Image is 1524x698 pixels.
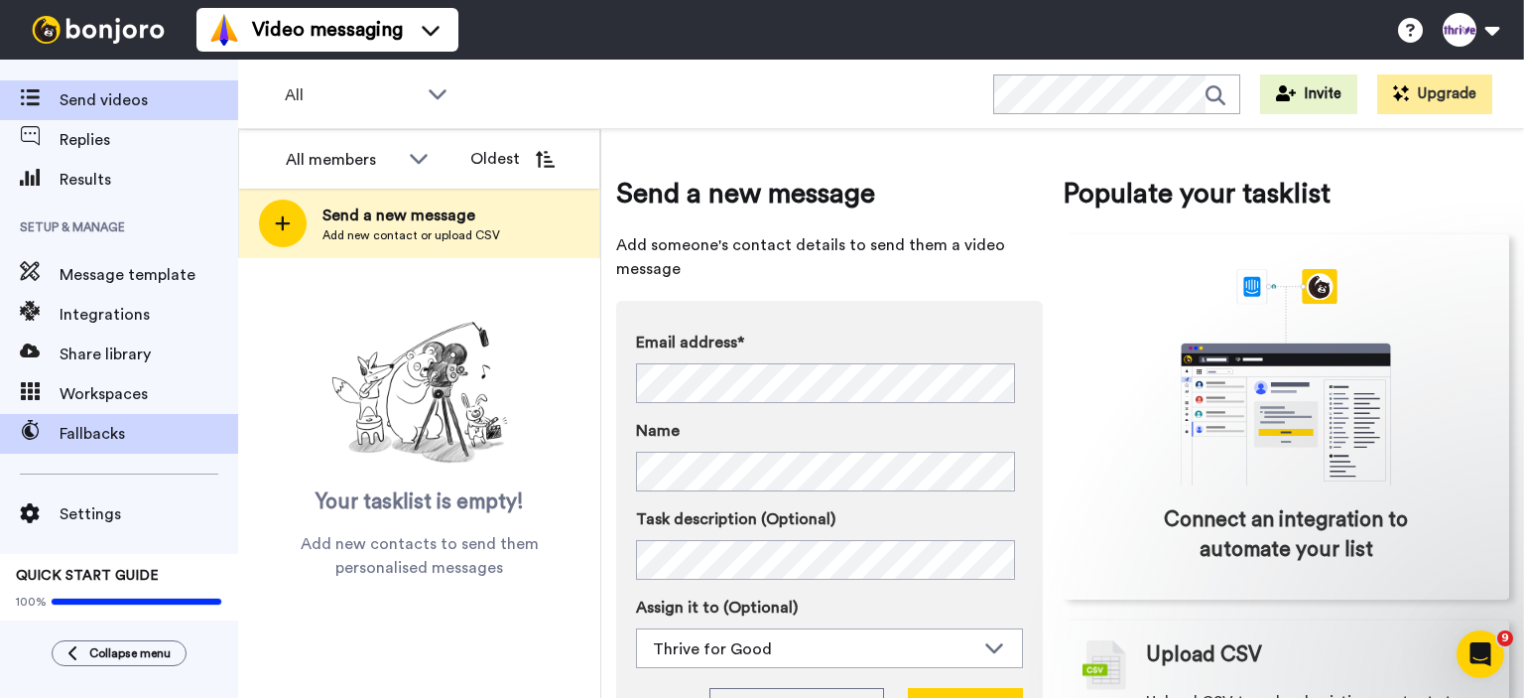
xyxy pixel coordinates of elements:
img: vm-color.svg [208,14,240,46]
span: Settings [60,502,238,526]
span: Add new contact or upload CSV [322,227,500,243]
span: Send a new message [322,204,500,227]
span: 9 [1497,630,1513,646]
label: Assign it to (Optional) [636,596,1023,620]
button: Upgrade [1377,74,1492,114]
span: 100% [16,594,47,610]
button: Collapse menu [52,640,187,666]
label: Email address* [636,331,1023,354]
img: ready-set-action.png [320,314,519,473]
span: Name [636,419,680,443]
img: csv-grey.png [1082,640,1126,690]
span: Send videos [60,88,238,112]
span: Replies [60,128,238,152]
span: Populate your tasklist [1063,174,1509,213]
span: Add new contacts to send them personalised messages [268,532,571,580]
span: Upload CSV [1146,640,1262,670]
span: Collapse menu [89,645,171,661]
label: Task description (Optional) [636,507,1023,531]
span: Video messaging [252,16,403,44]
span: Fallbacks [60,422,238,446]
span: Add someone's contact details to send them a video message [616,233,1043,281]
span: Connect an integration to automate your list [1147,505,1425,565]
span: QUICK START GUIDE [16,569,159,583]
iframe: Intercom live chat [1457,630,1504,678]
div: Thrive for Good [653,637,974,661]
button: Oldest [455,139,570,179]
span: Integrations [60,303,238,327]
span: Message template [60,263,238,287]
div: animation [1137,269,1435,486]
span: Your tasklist is empty! [316,488,524,517]
span: Send a new message [616,174,1043,213]
span: Share library [60,343,238,366]
span: Workspaces [60,382,238,406]
span: Results [60,168,238,192]
span: All [285,83,418,107]
img: bj-logo-header-white.svg [24,16,173,44]
div: All members [286,148,399,172]
button: Invite [1260,74,1357,114]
